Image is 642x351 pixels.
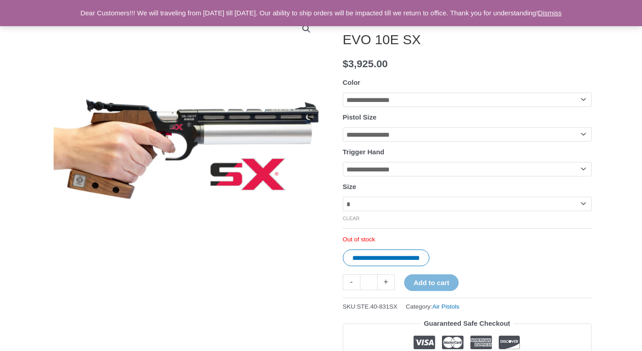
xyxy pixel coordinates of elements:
bdi: 3,925.00 [343,58,388,69]
a: Clear options [343,216,360,221]
label: Color [343,79,360,86]
legend: Guaranteed Safe Checkout [420,317,514,330]
input: Product quantity [360,274,378,290]
button: Add to cart [404,274,459,291]
img: steyr_evo_10_e_sx [51,14,321,285]
p: Out of stock [343,236,592,244]
span: STE.40-831SX [357,303,397,310]
a: - [343,274,360,290]
label: Size [343,183,356,190]
a: View full-screen image gallery [298,21,314,37]
label: Trigger Hand [343,148,385,156]
span: SKU: [343,301,398,312]
h1: EVO 10E SX [343,32,592,48]
span: $ [343,58,349,69]
a: + [378,274,395,290]
label: Pistol Size [343,113,377,121]
span: Category: [406,301,460,312]
a: Air Pistols [432,303,459,310]
a: Dismiss [538,9,562,17]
